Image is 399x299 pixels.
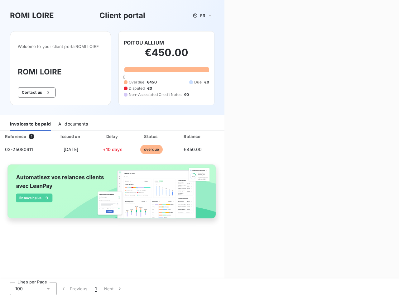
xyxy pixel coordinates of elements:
[95,286,97,292] span: 1
[129,92,181,97] span: Non-Associated Credit Notes
[10,118,51,131] div: Invoices to be paid
[95,133,131,140] div: Delay
[15,286,23,292] span: 100
[194,79,201,85] span: Due
[133,133,170,140] div: Status
[200,13,205,18] span: FR
[140,145,163,154] span: overdue
[147,79,157,85] span: €450
[172,133,213,140] div: Balance
[49,133,92,140] div: Issued on
[5,147,33,152] span: 03-25080611
[2,161,222,228] img: banner
[18,88,55,97] button: Contact us
[57,282,91,295] button: Previous
[147,86,152,91] span: €0
[91,282,100,295] button: 1
[18,66,103,78] h3: ROMI LOIRE
[103,147,122,152] span: +10 days
[124,39,164,46] h6: POITOU ALLIUM
[5,134,26,139] div: Reference
[184,147,202,152] span: €450.00
[29,134,34,139] span: 1
[215,133,247,140] div: PDF
[58,118,88,131] div: All documents
[124,46,209,65] h2: €450.00
[204,79,209,85] span: €0
[123,74,125,79] span: 0
[18,44,103,49] span: Welcome to your client portal ROMI LOIRE
[129,86,145,91] span: Disputed
[99,10,146,21] h3: Client portal
[184,92,189,97] span: €0
[10,10,54,21] h3: ROMI LOIRE
[129,79,144,85] span: Overdue
[64,147,78,152] span: [DATE]
[100,282,127,295] button: Next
